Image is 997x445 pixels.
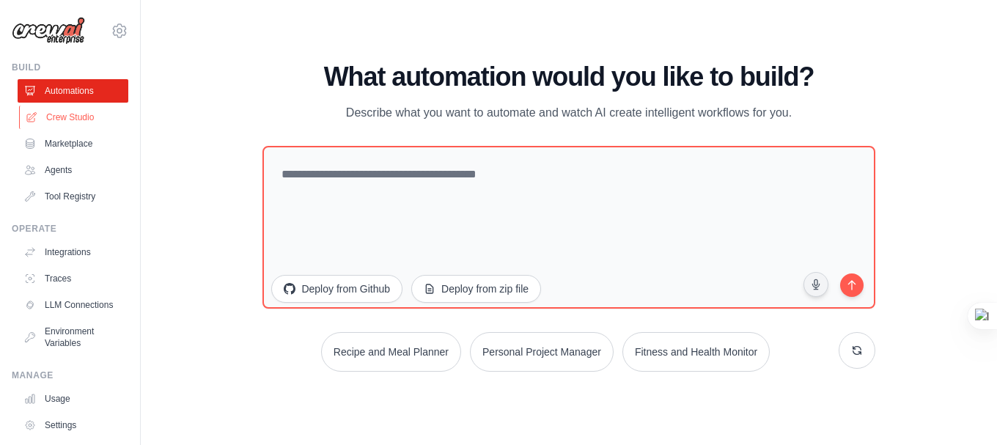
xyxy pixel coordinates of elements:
a: Integrations [18,240,128,264]
a: Settings [18,413,128,437]
button: Deploy from zip file [411,275,541,303]
button: Deploy from Github [271,275,402,303]
a: Environment Variables [18,320,128,355]
a: LLM Connections [18,293,128,317]
a: Marketplace [18,132,128,155]
p: Describe what you want to automate and watch AI create intelligent workflows for you. [323,103,815,122]
a: Agents [18,158,128,182]
button: Recipe and Meal Planner [321,332,461,372]
button: Personal Project Manager [470,332,614,372]
img: Logo [12,17,85,45]
a: Traces [18,267,128,290]
h1: What automation would you like to build? [262,62,875,92]
iframe: Chat Widget [924,375,997,445]
a: Crew Studio [19,106,130,129]
a: Automations [18,79,128,103]
div: Manage [12,369,128,381]
div: Build [12,62,128,73]
div: Operate [12,223,128,235]
a: Tool Registry [18,185,128,208]
button: Fitness and Health Monitor [622,332,770,372]
a: Usage [18,387,128,411]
